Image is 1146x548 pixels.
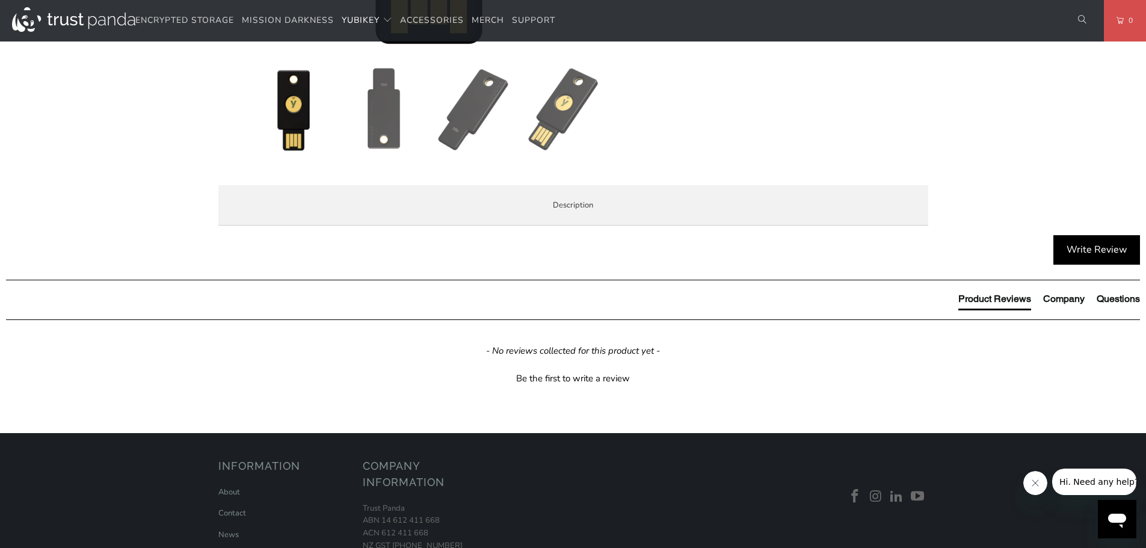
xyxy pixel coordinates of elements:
span: Hi. Need any help? [7,8,87,18]
span: 0 [1124,14,1133,27]
div: Write Review [1053,235,1140,265]
iframe: Button to launch messaging window [1098,500,1136,538]
a: Trust Panda Australia on Facebook [846,489,864,505]
div: Be the first to write a review [516,372,630,385]
iframe: Message from company [1052,469,1136,495]
nav: Translation missing: en.navigation.header.main_nav [135,7,555,35]
div: Questions [1097,292,1140,306]
div: Reviews Tabs [958,292,1140,316]
iframe: Close message [1023,471,1047,495]
a: Mission Darkness [242,7,334,35]
a: Encrypted Storage [135,7,234,35]
a: Trust Panda Australia on YouTube [909,489,927,505]
img: Security Key (NFC) by Yubico - Trust Panda [522,67,606,152]
a: Trust Panda Australia on Instagram [867,489,885,505]
a: About [218,487,240,497]
a: Support [512,7,555,35]
em: - No reviews collected for this product yet - [486,345,660,357]
img: Security Key (NFC) by Yubico - Trust Panda [432,67,516,152]
span: Encrypted Storage [135,14,234,26]
img: Security Key (NFC) by Yubico - Trust Panda [251,67,336,152]
img: Trust Panda Australia [12,7,135,32]
a: News [218,529,239,540]
span: YubiKey [342,14,380,26]
a: Trust Panda Australia on LinkedIn [888,489,906,505]
a: Accessories [400,7,464,35]
span: Support [512,14,555,26]
span: Accessories [400,14,464,26]
a: Contact [218,508,246,519]
span: Mission Darkness [242,14,334,26]
div: Product Reviews [958,292,1031,306]
div: Company [1043,292,1085,306]
img: Security Key (NFC) by Yubico - Trust Panda [342,67,426,152]
summary: YubiKey [342,7,392,35]
a: Merch [472,7,504,35]
div: Be the first to write a review [6,369,1140,385]
label: Description [218,185,928,226]
span: Merch [472,14,504,26]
